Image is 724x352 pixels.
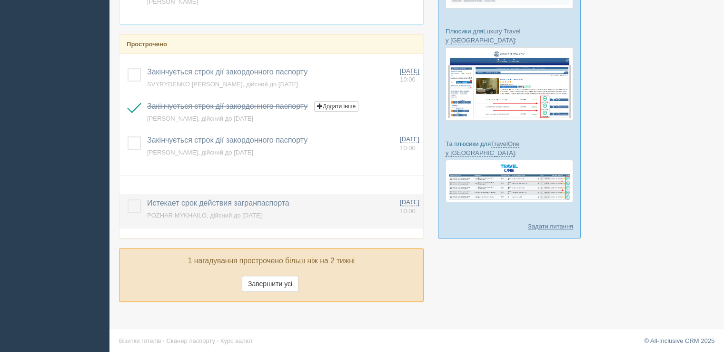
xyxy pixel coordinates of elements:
a: Курс валют [220,337,253,344]
span: · [217,337,219,344]
a: SVYRYDENKO [PERSON_NAME], дійсний до [DATE] [147,81,298,88]
a: TravelOne у [GEOGRAPHIC_DATA] [446,140,519,157]
a: POZHAR MYKHAILO, дійсний до [DATE] [147,212,262,219]
p: Плюсики для : [446,27,573,45]
span: [DATE] [400,135,419,143]
a: [DATE] 10:00 [400,135,419,153]
a: [DATE] 10:00 [400,67,419,84]
span: 10:00 [400,207,416,215]
a: Закінчується строк дії закордонного паспорту [147,136,307,144]
span: 10:00 [400,145,416,152]
a: Luxury Travel у [GEOGRAPHIC_DATA] [446,28,520,44]
b: Прострочено [127,41,167,48]
a: Візитки готелів [119,337,161,344]
p: 1 нагадування прострочено більш ніж на 2 тижні [127,256,416,267]
img: luxury-travel-%D0%BF%D0%BE%D0%B4%D0%B1%D0%BE%D1%80%D0%BA%D0%B0-%D1%81%D1%80%D0%BC-%D0%B4%D0%BB%D1... [446,47,573,121]
a: [DATE] 10:00 [400,198,419,216]
a: © All-Inclusive CRM 2025 [644,337,714,344]
a: Задати питання [528,222,573,231]
a: [PERSON_NAME], дійсний до [DATE] [147,115,253,122]
span: [DATE] [400,67,419,75]
img: travel-one-%D0%BF%D1%96%D0%B4%D0%B1%D1%96%D1%80%D0%BA%D0%B0-%D1%81%D1%80%D0%BC-%D0%B4%D0%BB%D1%8F... [446,160,573,202]
span: · [163,337,165,344]
a: Закінчується строк дії закордонного паспорту [147,68,307,76]
a: Сканер паспорту [167,337,215,344]
button: Завершити усі [242,276,298,292]
span: 10:00 [400,76,416,83]
a: Закінчується строк дії закордонного паспорту [147,102,307,110]
p: Та плюсики для : [446,139,573,157]
a: [PERSON_NAME], дійсний до [DATE] [147,149,253,156]
span: [DATE] [400,198,419,206]
button: Додати інше [314,101,358,112]
a: Истекает срок действия загранпаспорта [147,199,289,207]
